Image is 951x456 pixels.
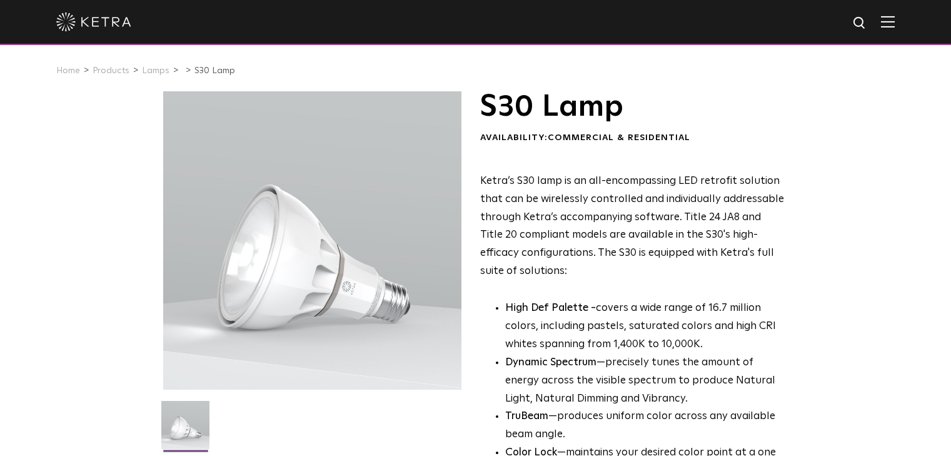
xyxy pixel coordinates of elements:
[505,408,785,444] li: —produces uniform color across any available beam angle.
[505,354,785,408] li: —precisely tunes the amount of energy across the visible spectrum to produce Natural Light, Natur...
[142,66,169,75] a: Lamps
[480,132,785,144] div: Availability:
[56,66,80,75] a: Home
[56,13,131,31] img: ketra-logo-2019-white
[505,411,548,422] strong: TruBeam
[194,66,235,75] a: S30 Lamp
[852,16,868,31] img: search icon
[480,91,785,123] h1: S30 Lamp
[505,357,596,368] strong: Dynamic Spectrum
[480,176,784,276] span: Ketra’s S30 lamp is an all-encompassing LED retrofit solution that can be wirelessly controlled a...
[881,16,895,28] img: Hamburger%20Nav.svg
[93,66,129,75] a: Products
[548,133,690,142] span: Commercial & Residential
[505,303,596,313] strong: High Def Palette -
[505,300,785,354] p: covers a wide range of 16.7 million colors, including pastels, saturated colors and high CRI whit...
